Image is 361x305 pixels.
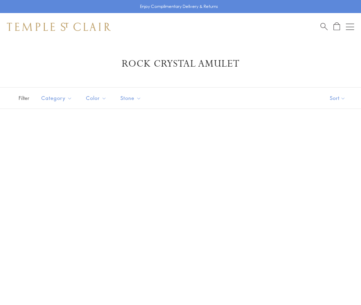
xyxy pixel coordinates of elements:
[17,58,344,70] h1: Rock Crystal Amulet
[83,94,112,102] span: Color
[140,3,218,10] p: Enjoy Complimentary Delivery & Returns
[115,90,146,106] button: Stone
[320,22,328,31] a: Search
[346,23,354,31] button: Open navigation
[81,90,112,106] button: Color
[314,88,361,109] button: Show sort by
[7,23,111,31] img: Temple St. Clair
[117,94,146,102] span: Stone
[38,94,77,102] span: Category
[333,22,340,31] a: Open Shopping Bag
[36,90,77,106] button: Category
